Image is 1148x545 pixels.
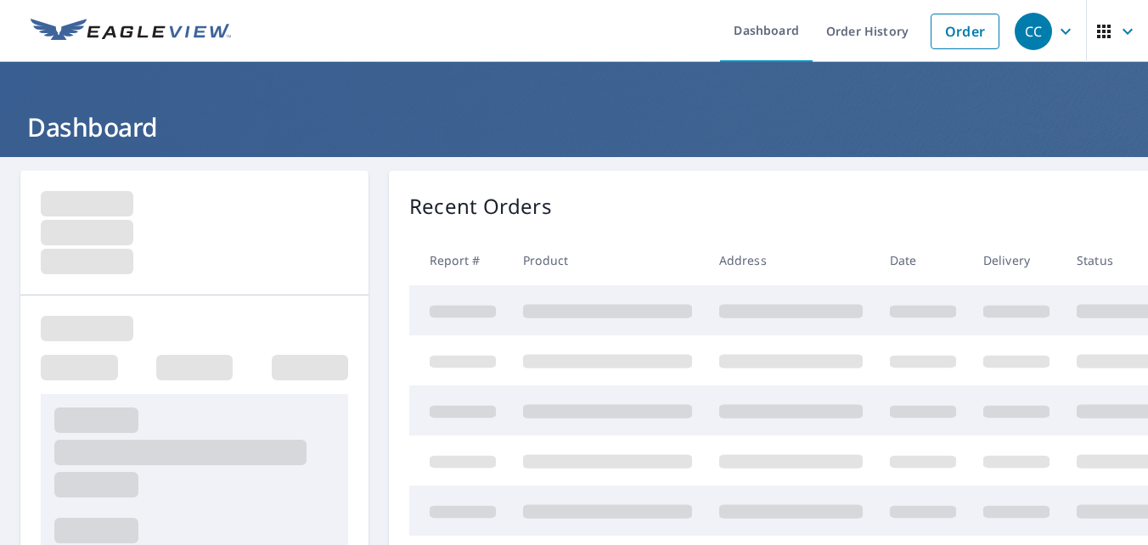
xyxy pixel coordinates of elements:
th: Delivery [970,235,1063,285]
div: CC [1015,13,1052,50]
th: Address [706,235,876,285]
img: EV Logo [31,19,231,44]
th: Date [876,235,970,285]
a: Order [931,14,999,49]
th: Report # [409,235,509,285]
th: Product [509,235,706,285]
p: Recent Orders [409,191,552,222]
h1: Dashboard [20,110,1128,144]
